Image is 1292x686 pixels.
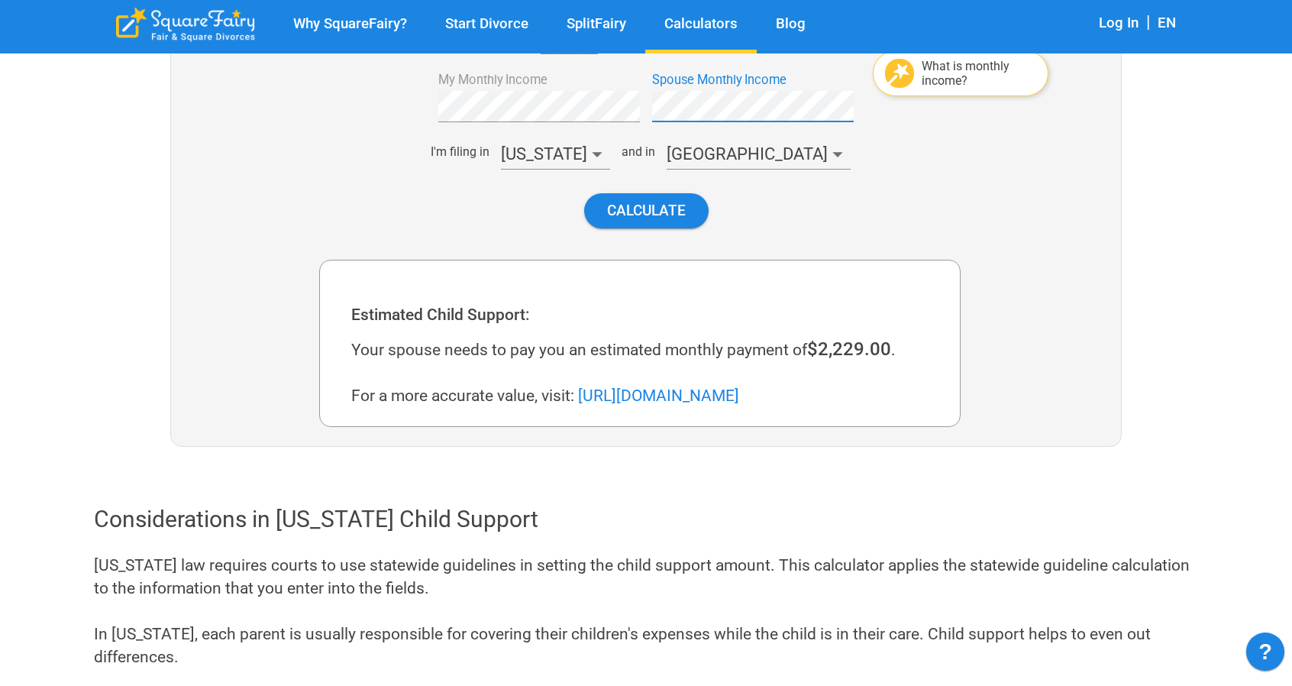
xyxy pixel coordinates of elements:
[274,15,426,33] a: Why SquareFairy?
[645,15,757,33] a: Calculators
[426,15,547,33] a: Start Divorce
[757,15,825,33] a: Blog
[116,8,255,42] div: SquareFairy Logo
[584,193,709,228] button: Calculate
[431,144,489,159] div: I'm filing in
[438,71,547,89] label: My Monthly Income
[652,71,787,89] label: Spouse Monthly Income
[1139,12,1158,31] span: |
[351,303,941,326] div: Estimated Child Support:
[807,338,891,360] span: $2,229.00
[94,504,1198,535] div: Considerations in [US_STATE] Child Support
[1239,625,1292,686] iframe: JSD widget
[578,387,739,405] a: [URL][DOMAIN_NAME]
[351,338,941,407] div: Your spouse needs to pay you an estimated monthly payment of . For a more accurate value, visit:
[1158,14,1176,34] div: EN
[667,139,851,170] div: [GEOGRAPHIC_DATA]
[922,59,1036,88] div: What is monthly income?
[501,139,610,170] div: [US_STATE]
[622,144,655,159] div: and in
[1099,15,1139,31] a: Log In
[547,15,645,33] a: SplitFairy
